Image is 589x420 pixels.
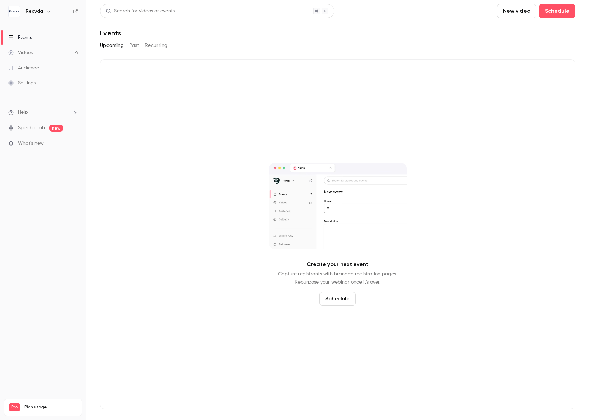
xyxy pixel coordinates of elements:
[106,8,175,15] div: Search for videos or events
[24,404,78,410] span: Plan usage
[8,49,33,56] div: Videos
[145,40,168,51] button: Recurring
[8,64,39,71] div: Audience
[26,8,43,15] h6: Recyda
[18,124,45,132] a: SpeakerHub
[539,4,575,18] button: Schedule
[18,109,28,116] span: Help
[18,140,44,147] span: What's new
[307,260,368,268] p: Create your next event
[9,403,20,411] span: Pro
[497,4,536,18] button: New video
[8,34,32,41] div: Events
[100,29,121,37] h1: Events
[129,40,139,51] button: Past
[100,40,124,51] button: Upcoming
[8,109,78,116] li: help-dropdown-opener
[278,270,397,286] p: Capture registrants with branded registration pages. Repurpose your webinar once it's over.
[70,141,78,147] iframe: Noticeable Trigger
[49,125,63,132] span: new
[319,292,356,306] button: Schedule
[9,6,20,17] img: Recyda
[8,80,36,86] div: Settings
